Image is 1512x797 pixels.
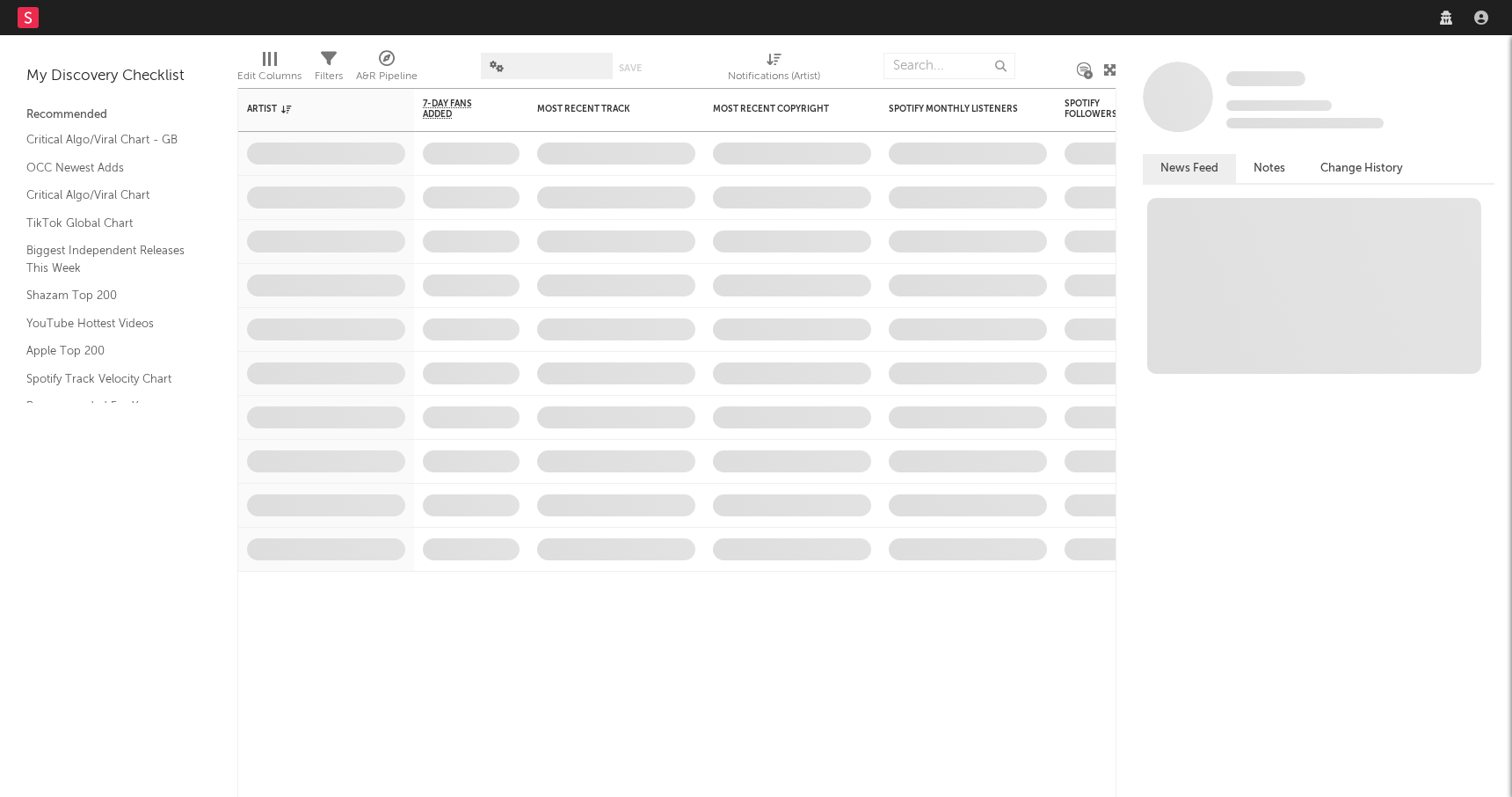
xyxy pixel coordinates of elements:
[26,314,193,333] a: YouTube Hottest Videos
[1236,154,1303,183] button: Notes
[26,130,193,150] a: Critical Algo/Viral Chart - GB
[1143,154,1236,183] button: News Feed
[247,104,379,114] div: Artist
[26,369,193,389] a: Spotify Track Velocity Chart
[619,63,642,73] button: Save
[1226,70,1305,88] a: Some Artist
[237,44,302,95] div: Edit Columns
[1303,154,1421,183] button: Change History
[26,214,193,233] a: TikTok Global Chart
[1226,118,1384,128] span: 0 fans last week
[26,286,193,305] a: Shazam Top 200
[26,341,193,361] a: Apple Top 200
[889,104,1021,114] div: Spotify Monthly Listeners
[728,44,820,95] div: Notifications (Artist)
[356,44,418,95] div: A&R Pipeline
[315,66,343,87] div: Filters
[315,44,343,95] div: Filters
[26,241,193,277] a: Biggest Independent Releases This Week
[26,105,211,126] div: Recommended
[26,158,193,178] a: OCC Newest Adds
[26,397,193,416] a: Recommended For You
[728,66,820,87] div: Notifications (Artist)
[237,66,302,87] div: Edit Columns
[537,104,669,114] div: Most Recent Track
[883,53,1015,79] input: Search...
[1226,100,1332,111] span: Tracking Since: [DATE]
[1226,71,1305,86] span: Some Artist
[1065,99,1126,120] div: Spotify Followers
[423,99,493,120] span: 7-Day Fans Added
[26,186,193,205] a: Critical Algo/Viral Chart
[26,66,211,87] div: My Discovery Checklist
[356,66,418,87] div: A&R Pipeline
[713,104,845,114] div: Most Recent Copyright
